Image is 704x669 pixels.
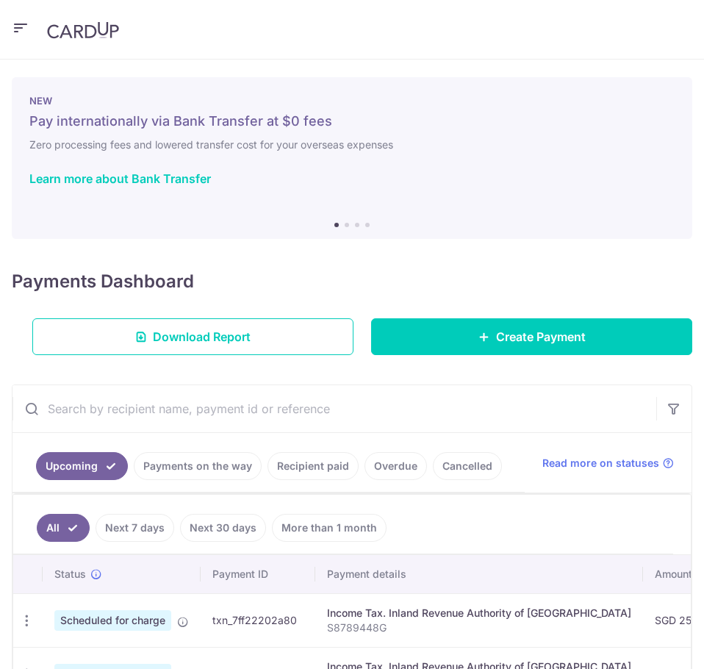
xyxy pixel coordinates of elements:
[134,452,262,480] a: Payments on the way
[29,95,675,107] p: NEW
[153,328,251,346] span: Download Report
[180,514,266,542] a: Next 30 days
[29,112,675,130] h5: Pay internationally via Bank Transfer at $0 fees
[37,514,90,542] a: All
[47,21,119,39] img: CardUp
[364,452,427,480] a: Overdue
[327,606,631,620] div: Income Tax. Inland Revenue Authority of [GEOGRAPHIC_DATA]
[32,318,353,355] a: Download Report
[267,452,359,480] a: Recipient paid
[433,452,502,480] a: Cancelled
[655,567,692,582] span: Amount
[36,452,128,480] a: Upcoming
[96,514,174,542] a: Next 7 days
[201,593,315,647] td: txn_7ff22202a80
[315,555,643,593] th: Payment details
[12,268,194,295] h4: Payments Dashboard
[12,385,656,432] input: Search by recipient name, payment id or reference
[496,328,586,346] span: Create Payment
[54,610,171,631] span: Scheduled for charge
[327,620,631,635] p: S8789448G
[272,514,387,542] a: More than 1 month
[542,456,659,471] span: Read more on statuses
[542,456,674,471] a: Read more on statuses
[29,171,211,186] a: Learn more about Bank Transfer
[54,567,86,582] span: Status
[371,318,692,355] a: Create Payment
[29,136,675,154] h6: Zero processing fees and lowered transfer cost for your overseas expenses
[201,555,315,593] th: Payment ID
